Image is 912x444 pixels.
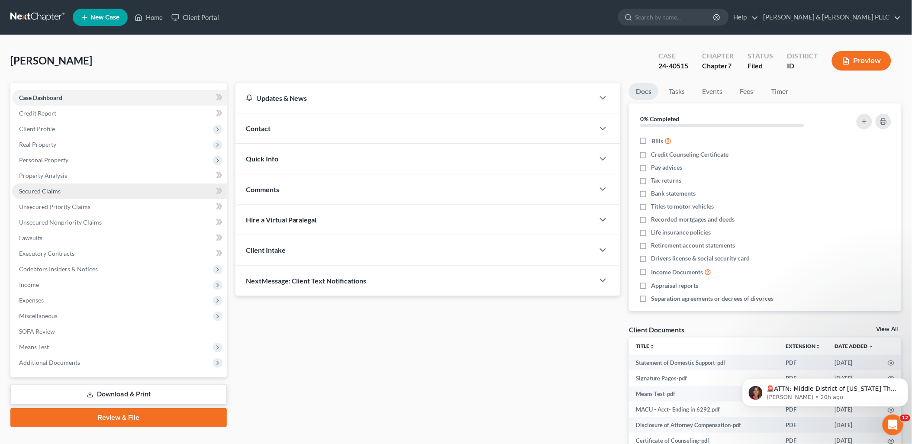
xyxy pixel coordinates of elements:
span: Codebtors Insiders & Notices [19,265,98,273]
a: Events [695,83,729,100]
span: Secured Claims [19,187,61,195]
button: Preview [832,51,891,71]
span: Client Intake [246,246,286,254]
a: Timer [764,83,795,100]
div: Case [658,51,688,61]
iframe: Intercom live chat [883,415,903,435]
span: Drivers license & social security card [651,254,750,263]
div: Client Documents [629,325,684,334]
div: Chapter [702,51,734,61]
input: Search by name... [635,9,715,25]
span: New Case [90,14,119,21]
span: Lawsuits [19,234,42,241]
span: SOFA Review [19,328,55,335]
span: Life insurance policies [651,228,711,237]
a: [PERSON_NAME] & [PERSON_NAME] PLLC [759,10,901,25]
span: Expenses [19,296,44,304]
span: Bills [651,137,663,145]
td: Disclosure of Attorney Compensation-pdf [629,417,779,433]
a: Help [729,10,758,25]
span: Additional Documents [19,359,80,366]
i: unfold_more [649,344,654,349]
div: Chapter [702,61,734,71]
span: 12 [900,415,910,421]
span: Real Property [19,141,56,148]
a: Review & File [10,408,227,427]
a: SOFA Review [12,324,227,339]
a: Fees [733,83,761,100]
span: Hire a Virtual Paralegal [246,216,317,224]
span: [PERSON_NAME] [10,54,92,67]
td: PDF [779,417,828,433]
td: Means Test-pdf [629,386,779,402]
i: unfold_more [816,344,821,349]
a: Executory Contracts [12,246,227,261]
a: Download & Print [10,384,227,405]
span: Retirement account statements [651,241,735,250]
td: [DATE] [828,355,881,370]
td: [DATE] [828,417,881,433]
div: Status [748,51,773,61]
span: Miscellaneous [19,312,58,319]
span: Case Dashboard [19,94,62,101]
span: Credit Report [19,109,56,117]
td: Signature Pages-pdf [629,370,779,386]
a: Home [130,10,167,25]
div: Filed [748,61,773,71]
span: Pay advices [651,163,683,172]
a: Extensionunfold_more [786,343,821,349]
span: Recorded mortgages and deeds [651,215,735,224]
a: Titleunfold_more [636,343,654,349]
td: MACU - Acct- Ending in 6292.pdf [629,402,779,417]
span: Income Documents [651,268,703,277]
span: Bank statements [651,189,696,198]
div: Updates & News [246,93,584,103]
a: Unsecured Nonpriority Claims [12,215,227,230]
span: Property Analysis [19,172,67,179]
a: Client Portal [167,10,223,25]
span: 7 [728,61,732,70]
span: Tax returns [651,176,682,185]
span: Comments [246,185,279,193]
span: Client Profile [19,125,55,132]
span: Appraisal reports [651,281,699,290]
td: Statement of Domestic Support-pdf [629,355,779,370]
iframe: Intercom notifications message [739,360,912,421]
span: Credit Counseling Certificate [651,150,729,159]
span: Personal Property [19,156,68,164]
a: Credit Report [12,106,227,121]
span: Means Test [19,343,49,351]
span: Unsecured Nonpriority Claims [19,219,102,226]
strong: 0% Completed [640,115,679,122]
a: Lawsuits [12,230,227,246]
span: Quick Info [246,154,278,163]
span: Income [19,281,39,288]
a: Tasks [662,83,692,100]
div: District [787,51,818,61]
a: Unsecured Priority Claims [12,199,227,215]
span: Unsecured Priority Claims [19,203,90,210]
div: 24-40515 [658,61,688,71]
a: Date Added expand_more [835,343,874,349]
span: Executory Contracts [19,250,74,257]
span: Titles to motor vehicles [651,202,714,211]
i: expand_more [869,344,874,349]
span: NextMessage: Client Text Notifications [246,277,367,285]
a: Docs [629,83,658,100]
a: Case Dashboard [12,90,227,106]
a: View All [877,326,898,332]
span: Separation agreements or decrees of divorces [651,294,774,303]
td: PDF [779,355,828,370]
a: Secured Claims [12,183,227,199]
div: ID [787,61,818,71]
span: Contact [246,124,271,132]
a: Property Analysis [12,168,227,183]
